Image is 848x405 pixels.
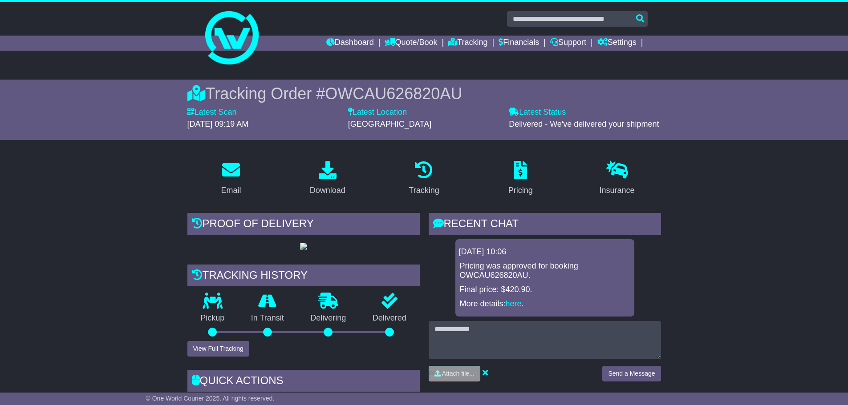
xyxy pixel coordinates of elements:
[594,158,641,200] a: Insurance
[499,36,539,51] a: Financials
[459,247,631,257] div: [DATE] 10:06
[429,213,661,237] div: RECENT CHAT
[448,36,487,51] a: Tracking
[187,120,249,128] span: [DATE] 09:19 AM
[187,84,661,103] div: Tracking Order #
[325,84,462,103] span: OWCAU626820AU
[602,366,661,381] button: Send a Message
[304,158,351,200] a: Download
[503,158,539,200] a: Pricing
[460,261,630,281] p: Pricing was approved for booking OWCAU626820AU.
[297,313,360,323] p: Delivering
[221,184,241,196] div: Email
[348,120,431,128] span: [GEOGRAPHIC_DATA]
[187,265,420,289] div: Tracking history
[385,36,437,51] a: Quote/Book
[403,158,445,200] a: Tracking
[348,108,407,117] label: Latest Location
[409,184,439,196] div: Tracking
[509,120,659,128] span: Delivered - We've delivered your shipment
[187,370,420,394] div: Quick Actions
[215,158,247,200] a: Email
[506,299,522,308] a: here
[326,36,374,51] a: Dashboard
[597,36,637,51] a: Settings
[460,299,630,309] p: More details: .
[300,243,307,250] img: GetPodImage
[550,36,586,51] a: Support
[187,313,238,323] p: Pickup
[187,213,420,237] div: Proof of Delivery
[187,341,249,357] button: View Full Tracking
[187,108,237,117] label: Latest Scan
[460,285,630,295] p: Final price: $420.90.
[359,313,420,323] p: Delivered
[509,108,566,117] label: Latest Status
[238,313,297,323] p: In Transit
[600,184,635,196] div: Insurance
[508,184,533,196] div: Pricing
[310,184,345,196] div: Download
[146,395,275,402] span: © One World Courier 2025. All rights reserved.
